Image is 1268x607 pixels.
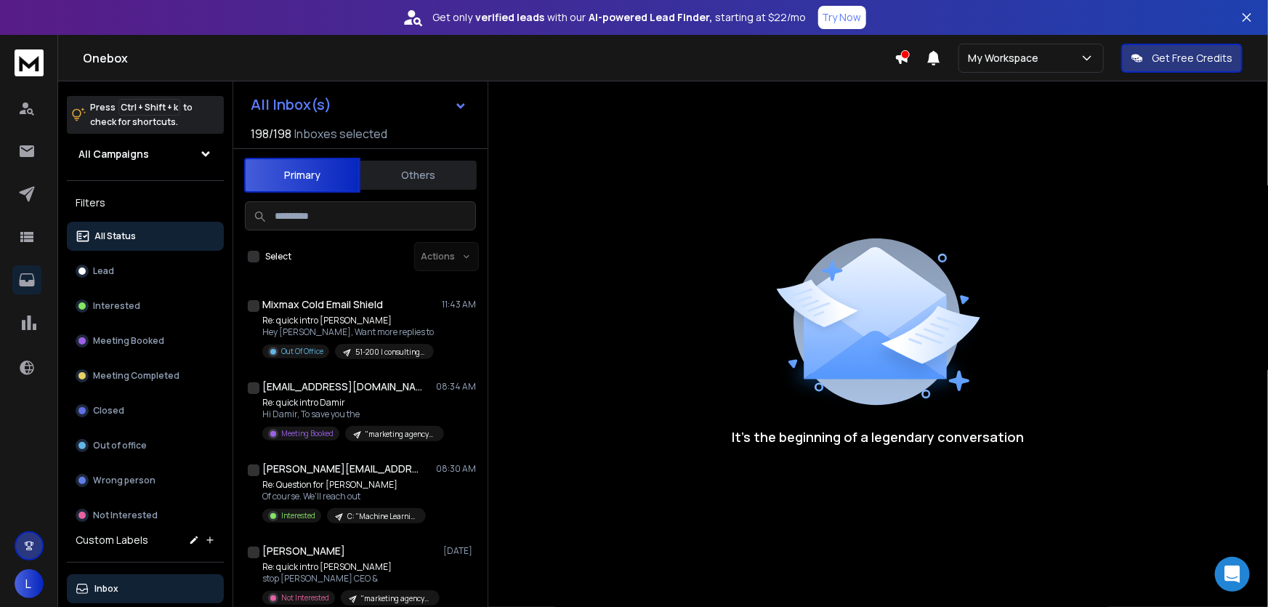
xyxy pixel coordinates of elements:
[442,299,476,310] p: 11:43 AM
[443,545,476,557] p: [DATE]
[93,475,156,486] p: Wrong person
[67,257,224,286] button: Lead
[83,49,895,67] h1: Onebox
[262,379,422,394] h1: [EMAIL_ADDRESS][DOMAIN_NAME]
[281,510,315,521] p: Interested
[262,573,437,584] p: stop [PERSON_NAME] CEO &
[281,428,334,439] p: Meeting Booked
[93,265,114,277] p: Lead
[15,569,44,598] button: L
[93,335,164,347] p: Meeting Booked
[262,409,437,420] p: Hi Damir, To save you the
[818,6,866,29] button: Try Now
[93,300,140,312] p: Interested
[436,381,476,393] p: 08:34 AM
[67,466,224,495] button: Wrong person
[93,440,147,451] p: Out of office
[281,346,323,357] p: Out Of Office
[94,230,136,242] p: All Status
[823,10,862,25] p: Try Now
[78,147,149,161] h1: All Campaigns
[436,463,476,475] p: 08:30 AM
[294,125,387,142] h3: Inboxes selected
[93,405,124,417] p: Closed
[262,544,345,558] h1: [PERSON_NAME]
[15,49,44,76] img: logo
[67,292,224,321] button: Interested
[251,125,291,142] span: 198 / 198
[67,361,224,390] button: Meeting Completed
[262,315,434,326] p: Re: quick intro [PERSON_NAME]
[366,429,435,440] p: "marketing agency" | 11-500 | US ONLY | CXO/Owner/Partner
[67,222,224,251] button: All Status
[67,396,224,425] button: Closed
[281,592,329,603] p: Not Interested
[968,51,1044,65] p: My Workspace
[239,90,479,119] button: All Inbox(s)
[360,159,477,191] button: Others
[262,297,383,312] h1: Mixmax Cold Email Shield
[67,501,224,530] button: Not Interested
[94,583,118,595] p: Inbox
[76,533,148,547] h3: Custom Labels
[1121,44,1243,73] button: Get Free Credits
[1215,557,1250,592] div: Open Intercom Messenger
[1152,51,1232,65] p: Get Free Credits
[262,462,422,476] h1: [PERSON_NAME][EMAIL_ADDRESS][DOMAIN_NAME]
[262,479,426,491] p: Re: Question for [PERSON_NAME]
[476,10,545,25] strong: verified leads
[67,140,224,169] button: All Campaigns
[244,158,360,193] button: Primary
[118,99,180,116] span: Ctrl + Shift + k
[262,326,434,338] p: Hey [PERSON_NAME], Want more replies to
[90,100,193,129] p: Press to check for shortcuts.
[67,574,224,603] button: Inbox
[67,431,224,460] button: Out of office
[251,97,331,112] h1: All Inbox(s)
[347,511,417,522] p: C: "Machine Learning" , "AI" | US/CA | CEO/FOUNDER/OWNER | 50-500
[433,10,807,25] p: Get only with our starting at $22/mo
[262,397,437,409] p: Re: quick intro Damir
[67,193,224,213] h3: Filters
[93,510,158,521] p: Not Interested
[265,251,291,262] label: Select
[355,347,425,358] p: 51-200 | consulting | professional services | [GEOGRAPHIC_DATA]/[GEOGRAPHIC_DATA] | CXO/Owner
[589,10,713,25] strong: AI-powered Lead Finder,
[732,427,1025,447] p: It’s the beginning of a legendary conversation
[67,326,224,355] button: Meeting Booked
[262,491,426,502] p: Of course. We'll reach out
[361,593,431,604] p: "marketing agency" | 11-500 | US ONLY | CXO/Owner/Partner
[262,561,437,573] p: Re: quick intro [PERSON_NAME]
[93,370,179,382] p: Meeting Completed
